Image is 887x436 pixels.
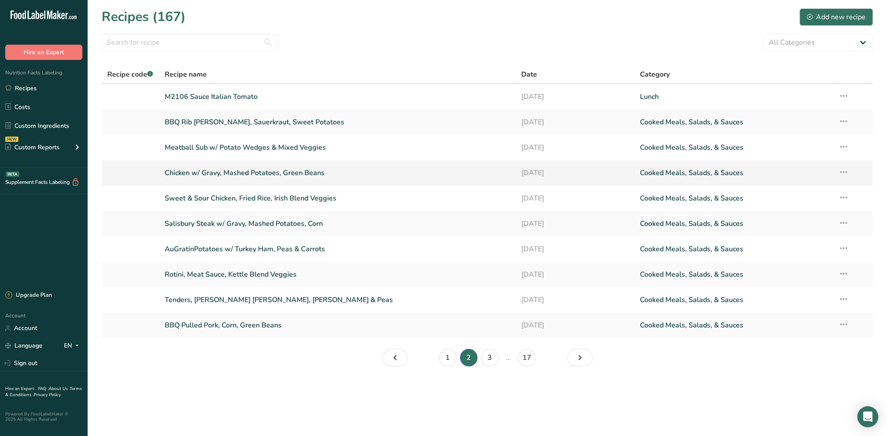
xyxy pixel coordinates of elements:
a: Cooked Meals, Salads, & Sauces [640,291,827,309]
a: [DATE] [521,214,629,233]
a: Cooked Meals, Salads, & Sauces [640,265,827,284]
h1: Recipes (167) [102,7,186,27]
a: [DATE] [521,189,629,207]
a: Salisbury Steak w/ Gravy, Mashed Potatoes, Corn [165,214,511,233]
a: M2106 Sauce Italian Tomato [165,88,511,106]
a: FAQ . [38,386,49,392]
a: Cooked Meals, Salads, & Sauces [640,214,827,233]
button: Hire an Expert [5,45,82,60]
a: BBQ Rib [PERSON_NAME], Sauerkraut, Sweet Potatoes [165,113,511,131]
a: Terms & Conditions . [5,386,82,398]
a: Meatball Sub w/ Potato Wedges & Mixed Veggies [165,138,511,157]
a: Lunch [640,88,827,106]
span: Category [640,69,670,80]
a: Page 3. [481,349,498,366]
a: Cooked Meals, Salads, & Sauces [640,138,827,157]
a: Privacy Policy [34,392,61,398]
a: Cooked Meals, Salads, & Sauces [640,189,827,207]
a: Cooked Meals, Salads, & Sauces [640,316,827,334]
a: Language [5,338,42,353]
a: Cooked Meals, Salads, & Sauces [640,240,827,258]
a: [DATE] [521,316,629,334]
a: About Us . [49,386,70,392]
a: Page 1. [439,349,456,366]
a: [DATE] [521,291,629,309]
div: NEW [5,137,18,142]
a: [DATE] [521,138,629,157]
a: [DATE] [521,88,629,106]
div: Add new recipe [807,12,866,22]
a: Page 17. [518,349,536,366]
a: Page 3. [567,349,593,366]
div: Open Intercom Messenger [857,406,878,427]
span: Date [521,69,537,80]
button: Add new recipe [799,8,873,26]
a: Cooked Meals, Salads, & Sauces [640,113,827,131]
span: Recipe name [165,69,207,80]
span: Recipe code [107,70,153,79]
a: Sweet & Sour Chicken, Fried Rice, Irish Blend Veggies [165,189,511,207]
div: Upgrade Plan [5,291,52,300]
a: [DATE] [521,265,629,284]
a: Cooked Meals, Salads, & Sauces [640,164,827,182]
a: [DATE] [521,164,629,182]
div: BETA [6,172,19,177]
a: [DATE] [521,113,629,131]
div: Powered By FoodLabelMaker © 2025 All Rights Reserved [5,411,82,422]
a: Chicken w/ Gravy, Mashed Potatoes, Green Beans [165,164,511,182]
a: BBQ Pulled Pork, Corn, Green Beans [165,316,511,334]
a: Page 1. [382,349,408,366]
input: Search for recipe [102,34,277,51]
a: Hire an Expert . [5,386,36,392]
a: Tenders, [PERSON_NAME] [PERSON_NAME], [PERSON_NAME] & Peas [165,291,511,309]
div: Custom Reports [5,143,60,152]
div: EN [64,341,82,351]
a: AuGratinPotatoes w/ Turkey Ham, Peas & Carrots [165,240,511,258]
a: [DATE] [521,240,629,258]
a: Rotini, Meat Sauce, Kettle Blend Veggies [165,265,511,284]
